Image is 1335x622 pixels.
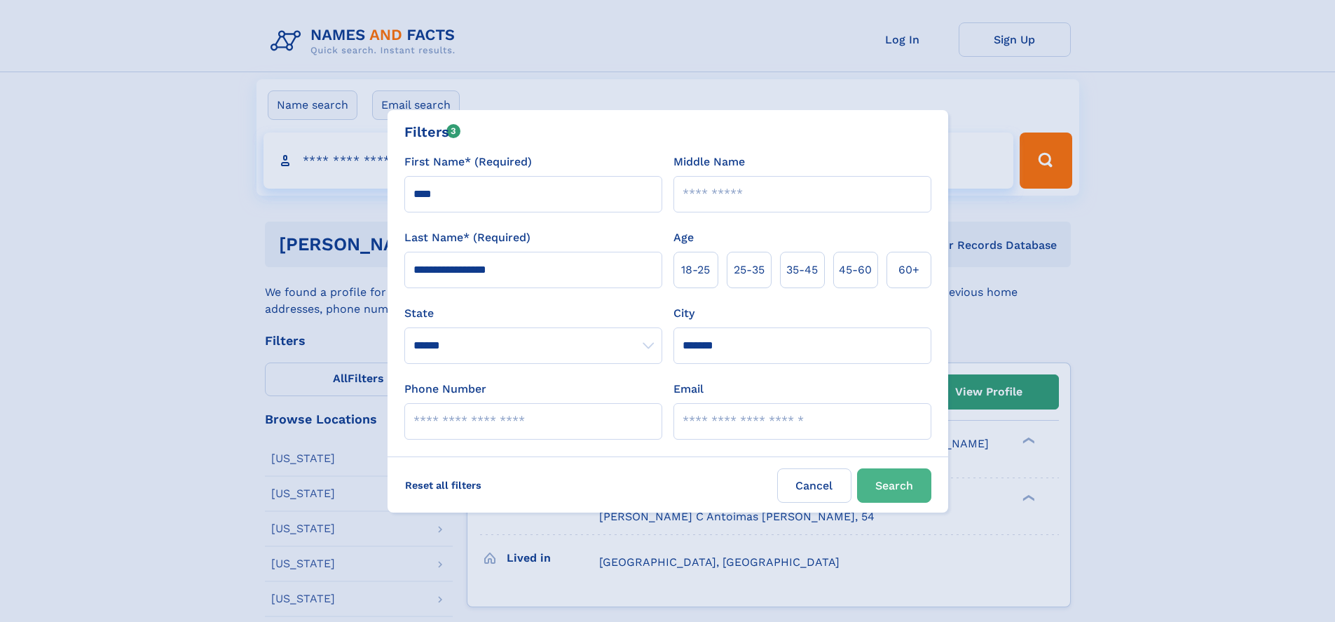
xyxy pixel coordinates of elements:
label: Phone Number [404,381,486,398]
div: Filters [404,121,461,142]
label: Reset all filters [396,468,491,502]
label: Last Name* (Required) [404,229,530,246]
label: City [673,305,694,322]
label: Email [673,381,704,398]
label: State [404,305,662,322]
span: 35‑45 [786,262,818,278]
label: First Name* (Required) [404,154,532,170]
span: 60+ [898,262,919,278]
span: 25‑35 [734,262,765,278]
button: Search [857,468,931,503]
label: Age [673,229,694,246]
label: Cancel [777,468,851,503]
span: 45‑60 [839,262,872,278]
label: Middle Name [673,154,745,170]
span: 18‑25 [681,262,710,278]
